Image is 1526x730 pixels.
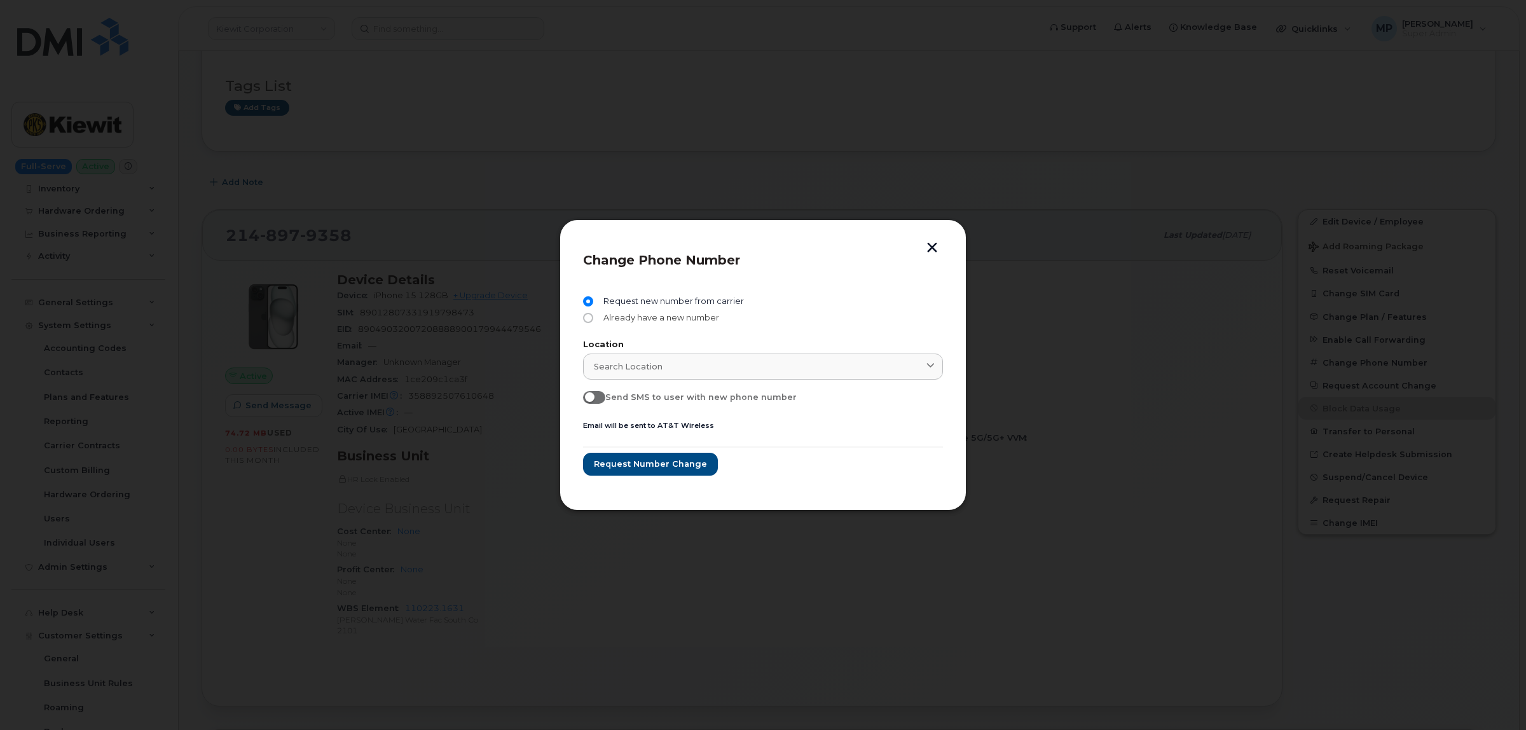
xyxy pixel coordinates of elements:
a: Search location [583,354,943,380]
span: Already have a new number [598,313,719,323]
button: Request number change [583,453,718,476]
span: Search location [594,361,663,373]
label: Location [583,341,943,349]
span: Change Phone Number [583,252,740,268]
span: Request number change [594,458,707,470]
span: Send SMS to user with new phone number [605,392,797,402]
input: Already have a new number [583,313,593,323]
input: Request new number from carrier [583,296,593,306]
iframe: Messenger Launcher [1471,675,1516,720]
input: Send SMS to user with new phone number [583,391,593,401]
small: Email will be sent to AT&T Wireless [583,421,714,430]
span: Request new number from carrier [598,296,744,306]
